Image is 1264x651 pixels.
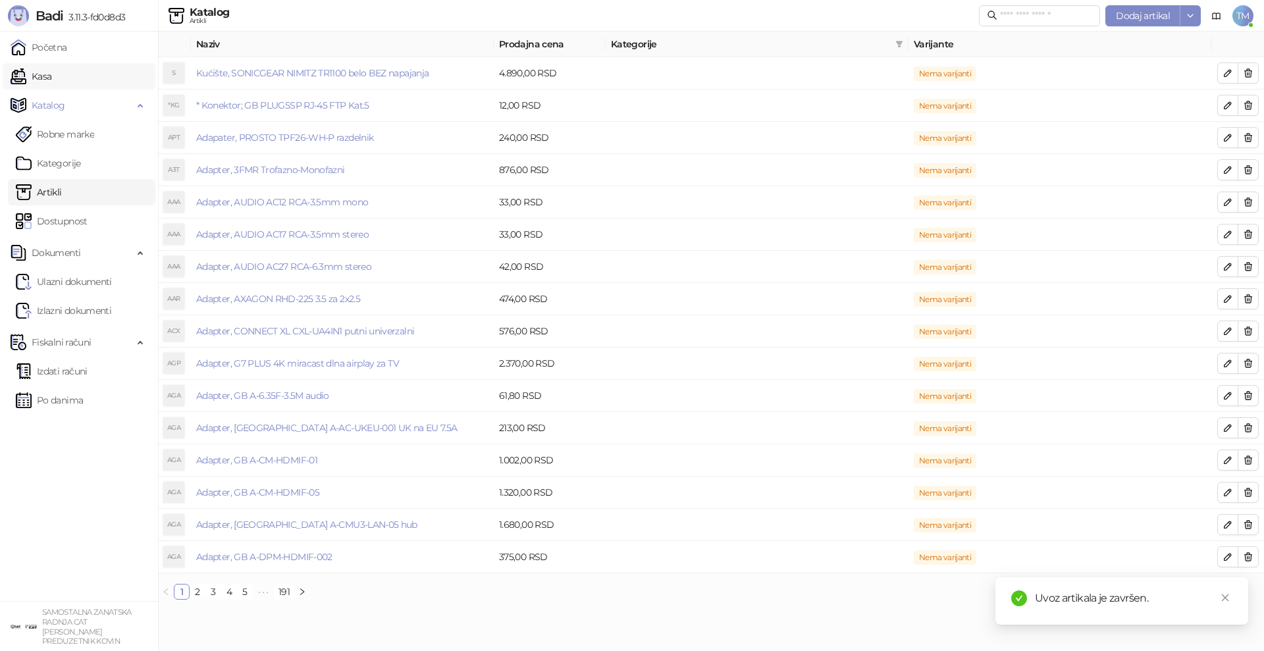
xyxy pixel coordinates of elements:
a: Kućište, SONICGEAR NIMITZ TR1100 belo BEZ napajanja [196,67,429,79]
li: Prethodna strana [158,584,174,600]
span: Nema varijanti [914,389,976,404]
span: Nema varijanti [914,518,976,533]
td: 876,00 RSD [494,154,606,186]
td: 33,00 RSD [494,186,606,219]
a: Adapter, AUDIO AC27 RCA-6.3mm stereo [196,261,371,273]
div: Uvoz artikala je završen. [1035,590,1232,606]
div: S [163,63,184,84]
td: Adapter, CONNECT XL CXL-UA4IN1 putni univerzalni [191,315,494,348]
a: Adapter, AUDIO AC12 RCA-3.5mm mono [196,196,368,208]
div: AAR [163,288,184,309]
a: * Konektor; GB PLUG5SP RJ-45 FTP Kat.5 [196,99,369,111]
span: Nema varijanti [914,228,976,242]
a: 191 [275,585,294,599]
span: Dodaj artikal [1116,10,1170,22]
a: Adapter, AUDIO AC17 RCA-3.5mm stereo [196,228,369,240]
span: Nema varijanti [914,454,976,468]
span: right [298,588,306,596]
span: close [1221,593,1230,602]
li: 4 [221,584,237,600]
button: Dodaj artikal [1105,5,1180,26]
a: 4 [222,585,236,599]
li: Sledeća strana [294,584,310,600]
a: 3 [206,585,221,599]
th: Prodajna cena [494,32,606,57]
div: AGP [163,353,184,374]
a: Adapter, AXAGON RHD-225 3.5 za 2x2.5 [196,293,360,305]
td: Adapter, GB A-DPM-HDMIF-002 [191,541,494,573]
a: Robne marke [16,121,94,147]
a: 1 [174,585,189,599]
a: Izdati računi [16,358,88,384]
a: Close [1218,590,1232,605]
td: 61,80 RSD [494,380,606,412]
img: Logo [8,5,29,26]
a: Kategorije [16,150,81,176]
td: Adapter, GB A-6.35F-3.5M audio [191,380,494,412]
td: Adapter, GB A-CM-HDMIF-01 [191,444,494,477]
span: Badi [36,8,63,24]
td: Adapter, GB A-CM-HDMIF-05 [191,477,494,509]
span: Nema varijanti [914,163,976,178]
td: Adapter, 3FMR Trofazno-Monofazni [191,154,494,186]
span: Nema varijanti [914,421,976,436]
div: AAA [163,192,184,213]
span: Nema varijanti [914,131,976,145]
th: Varijante [908,32,1211,57]
span: check-circle [1011,590,1027,606]
div: Artikli [190,18,230,24]
a: 2 [190,585,205,599]
div: AGA [163,546,184,567]
span: left [162,588,170,596]
span: Katalog [32,92,65,118]
a: Dokumentacija [1206,5,1227,26]
td: Adapter, AUDIO AC27 RCA-6.3mm stereo [191,251,494,283]
li: 2 [190,584,205,600]
button: left [158,584,174,600]
li: 5 [237,584,253,600]
img: Artikli [169,8,184,24]
a: Po danima [16,387,83,413]
td: 1.680,00 RSD [494,509,606,541]
td: * Konektor; GB PLUG5SP RJ-45 FTP Kat.5 [191,90,494,122]
div: AGA [163,417,184,438]
li: Sledećih 5 Strana [253,584,274,600]
img: 64x64-companyLogo-ae27db6e-dfce-48a1-b68e-83471bd1bffd.png [11,613,37,640]
a: Izlazni dokumenti [16,298,111,324]
a: Adapter, GB A-6.35F-3.5M audio [196,390,329,402]
div: AAA [163,256,184,277]
td: Adapter, G7 PLUS 4K miracast dlna airplay za TV [191,348,494,380]
span: Fiskalni računi [32,329,91,355]
div: Katalog [190,7,230,18]
td: 1.002,00 RSD [494,444,606,477]
span: 3.11.3-fd0d8d3 [63,11,125,23]
td: 4.890,00 RSD [494,57,606,90]
a: Adapter, [GEOGRAPHIC_DATA] A-AC-UKEU-001 UK na EU 7.5A [196,422,457,434]
div: APT [163,127,184,148]
td: 12,00 RSD [494,90,606,122]
a: Adapter, GB A-DPM-HDMIF-002 [196,551,332,563]
span: Nema varijanti [914,292,976,307]
div: AGA [163,482,184,503]
a: Adapter, CONNECT XL CXL-UA4IN1 putni univerzalni [196,325,414,337]
td: Adapter, GB A-CMU3-LAN-05 hub [191,509,494,541]
td: Adapater, PROSTO TPF26-WH-P razdelnik [191,122,494,154]
td: Adapter, AXAGON RHD-225 3.5 za 2x2.5 [191,283,494,315]
td: 42,00 RSD [494,251,606,283]
a: Dostupnost [16,208,88,234]
a: Adapter, GB A-CM-HDMIF-05 [196,486,319,498]
td: 33,00 RSD [494,219,606,251]
a: Adapter, [GEOGRAPHIC_DATA] A-CMU3-LAN-05 hub [196,519,417,531]
span: Kategorije [611,37,890,51]
td: Adapter, GB A-AC-UKEU-001 UK na EU 7.5A [191,412,494,444]
td: 375,00 RSD [494,541,606,573]
span: Nema varijanti [914,66,976,81]
a: ArtikliArtikli [16,179,62,205]
li: 191 [274,584,294,600]
span: filter [893,34,906,54]
td: Kućište, SONICGEAR NIMITZ TR1100 belo BEZ napajanja [191,57,494,90]
td: 213,00 RSD [494,412,606,444]
td: 474,00 RSD [494,283,606,315]
span: Nema varijanti [914,357,976,371]
a: Kasa [11,63,51,90]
